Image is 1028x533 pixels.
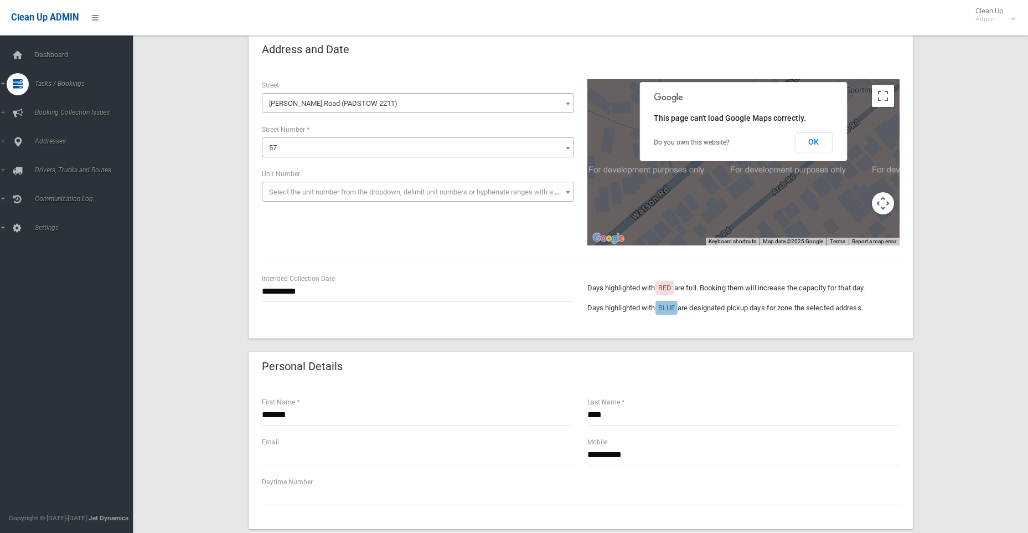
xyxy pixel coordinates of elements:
[262,137,574,157] span: 57
[587,301,900,315] p: Days highlighted with are designated pickup days for zone the selected address.
[587,281,900,295] p: Days highlighted with are full. Booking them will increase the capacity for that day.
[970,7,1014,23] span: Clean Up
[9,514,87,522] span: Copyright © [DATE]-[DATE]
[11,12,79,23] span: Clean Up ADMIN
[590,231,627,245] img: Google
[709,238,756,245] button: Keyboard shortcuts
[265,140,571,156] span: 57
[32,80,141,88] span: Tasks / Bookings
[265,96,571,111] span: Watson Road (PADSTOW 2211)
[794,132,833,152] button: OK
[654,139,730,146] a: Do you own this website?
[249,356,356,377] header: Personal Details
[32,51,141,59] span: Dashboard
[872,192,894,214] button: Map camera controls
[852,238,896,244] a: Report a map error
[654,114,806,122] span: This page can't load Google Maps correctly.
[89,514,128,522] strong: Jet Dynamics
[32,109,141,116] span: Booking Collection Issues
[262,93,574,113] span: Watson Road (PADSTOW 2211)
[658,284,671,292] span: RED
[269,143,277,152] span: 57
[249,39,363,60] header: Address and Date
[590,231,627,245] a: Open this area in Google Maps (opens a new window)
[975,15,1003,23] small: Admin
[32,195,141,203] span: Communication Log
[269,188,578,196] span: Select the unit number from the dropdown, delimit unit numbers or hyphenate ranges with a comma
[32,166,141,174] span: Drivers, Trucks and Routes
[32,137,141,145] span: Addresses
[658,304,675,312] span: BLUE
[830,238,845,244] a: Terms (opens in new tab)
[763,238,823,244] span: Map data ©2025 Google
[32,224,141,232] span: Settings
[872,85,894,107] button: Toggle fullscreen view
